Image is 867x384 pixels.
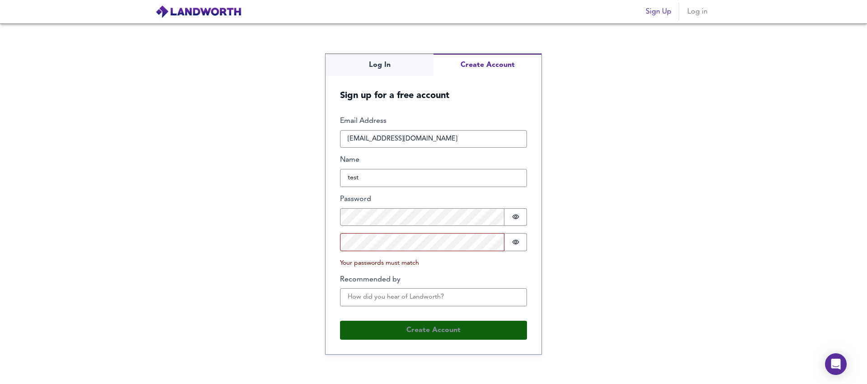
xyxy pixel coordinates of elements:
[504,233,527,251] button: Show password
[340,130,527,148] input: How can we reach you?
[642,3,675,21] button: Sign Up
[340,155,527,165] label: Name
[326,54,433,76] button: Log In
[825,353,847,375] div: Open Intercom Messenger
[340,116,527,126] label: Email Address
[326,76,541,102] h5: Sign up for a free account
[686,5,708,18] span: Log in
[340,194,527,205] label: Password
[433,54,541,76] button: Create Account
[340,321,527,340] button: Create Account
[340,288,527,306] input: How did you hear of Landworth?
[646,5,671,18] span: Sign Up
[683,3,712,21] button: Log in
[340,275,527,285] label: Recommended by
[155,5,242,19] img: logo
[340,258,527,267] p: Your passwords must match
[340,169,527,187] input: What should we call you?
[504,208,527,226] button: Show password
